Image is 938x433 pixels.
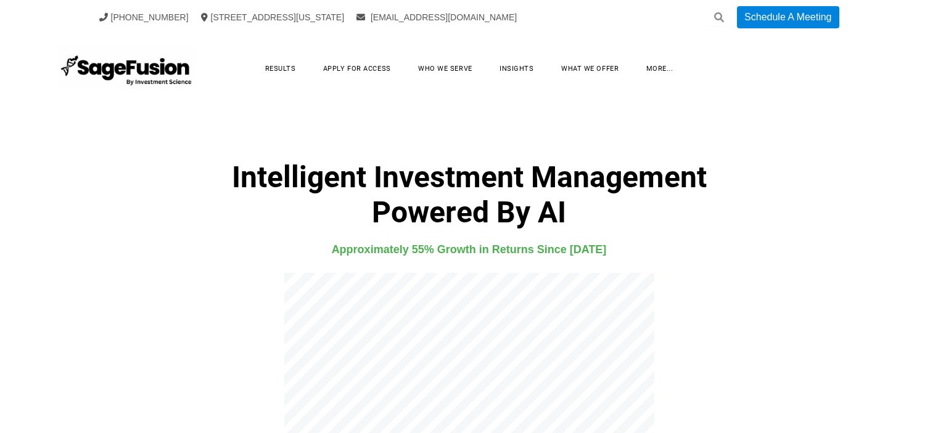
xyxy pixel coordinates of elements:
[356,12,517,22] a: [EMAIL_ADDRESS][DOMAIN_NAME]
[372,195,566,230] b: Powered By AI
[406,59,485,78] a: Who We Serve
[57,47,196,90] img: SageFusion | Intelligent Investment Management
[737,6,839,28] a: Schedule A Meeting
[73,160,866,230] h1: Intelligent Investment Management
[201,12,345,22] a: [STREET_ADDRESS][US_STATE]
[549,59,631,78] a: What We Offer
[99,12,189,22] a: [PHONE_NUMBER]
[253,59,308,78] a: Results
[634,59,686,78] a: more...
[487,59,546,78] a: Insights
[311,59,403,78] a: Apply for Access
[73,240,866,259] h4: Approximately 55% Growth in Returns Since [DATE]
